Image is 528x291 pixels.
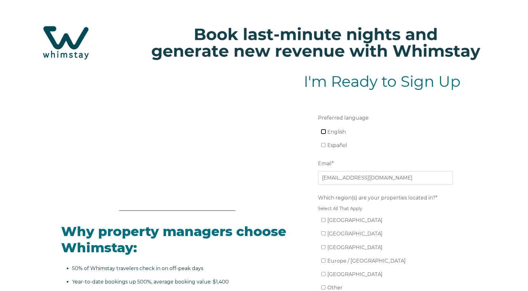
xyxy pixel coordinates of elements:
span: Preferred language [318,113,369,123]
input: [GEOGRAPHIC_DATA] [321,231,325,235]
span: 50% of Whimstay travelers check in on off-peak days [72,265,203,271]
span: Email [318,159,332,168]
span: Year-to-date bookings up 500%, average booking value: $1,400 [72,279,229,285]
input: English [321,130,325,134]
span: Which region(s) are your properties located in?* [318,193,438,203]
span: [GEOGRAPHIC_DATA] [327,244,383,250]
input: Europe / [GEOGRAPHIC_DATA] [321,259,325,263]
span: Europe / [GEOGRAPHIC_DATA] [327,258,406,264]
input: Other [321,285,325,289]
legend: Select All That Apply [318,205,453,212]
span: [GEOGRAPHIC_DATA] [327,217,383,223]
span: English [327,129,346,135]
input: [GEOGRAPHIC_DATA] [321,245,325,249]
span: Español [327,142,347,148]
img: Hubspot header for SSOB (4) [6,15,522,70]
span: [GEOGRAPHIC_DATA] [327,231,383,237]
input: [GEOGRAPHIC_DATA] [321,218,325,222]
input: [GEOGRAPHIC_DATA] [321,272,325,276]
span: Why property managers choose Whimstay: [61,223,286,256]
span: [GEOGRAPHIC_DATA] [327,271,383,277]
input: Español [321,143,325,147]
span: I'm Ready to Sign Up [304,72,461,91]
span: Other [327,285,343,291]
